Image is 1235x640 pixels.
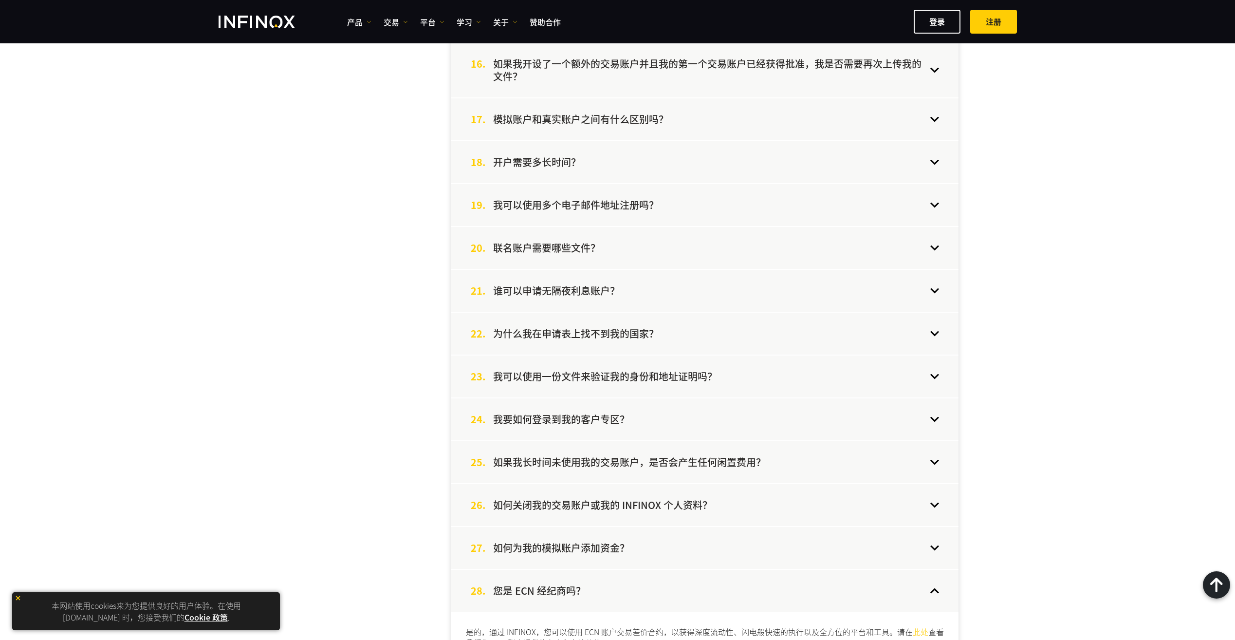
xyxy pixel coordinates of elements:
[914,10,960,34] a: 登录​​
[17,597,275,625] p: 本网站使用cookies来为您提供良好的用户体验。在使用 [DOMAIN_NAME] 时，您接受我们的 .
[493,156,581,169] h4: 开户需要多长时间？
[493,16,517,28] a: 关于
[471,199,493,211] span: 19.
[471,584,493,597] span: 28.
[493,57,927,83] h4: 如果我开设了一个额外的交易账户并且我的第一个交易账户已经获得批准，我是否需要再次上传我的文件？
[493,199,659,211] h4: 我可以使用多个电子邮件地址注册吗？
[913,626,928,638] a: 此处
[471,284,493,297] span: 21.
[493,284,620,297] h4: 谁可以申请无隔夜利息账户？
[493,499,712,511] h4: 如何关闭我的交易账户或我的 INFINOX 个人资料？
[15,595,21,602] img: yellow close icon
[493,113,668,126] h4: 模拟账户和真实账户之间有什么区别吗？
[219,16,318,28] a: INFINOX Logo
[471,542,493,554] span: 27.
[471,242,493,254] span: 20.
[471,156,493,169] span: 18.
[970,10,1017,34] a: ​​注册​
[493,370,717,383] h4: 我可以使用一份文件来验证我的身份和地址证明吗？
[471,499,493,511] span: 26.
[384,16,408,28] a: 交易
[471,113,493,126] span: 17.
[493,413,629,426] h4: 我要如何登录到我的客户专区？
[420,16,444,28] a: 平台
[347,16,371,28] a: 产品
[493,456,766,469] h4: 如果我长时间未使用我的交易账户，是否会产生任何闲置费用？
[471,327,493,340] span: 22.
[493,542,629,554] h4: 如何为我的模拟账户添加资金？
[493,242,600,254] h4: 联名账户需要哪些文件？
[471,57,493,83] span: 16.
[471,370,493,383] span: 23.
[493,584,586,597] h4: 您是 ECN 经纪商吗？
[493,327,659,340] h4: 为什么我在申请表上找不到我的国家？
[471,413,493,426] span: 24.
[457,16,481,28] a: 学习
[471,456,493,469] span: 25.
[184,611,228,623] a: Cookie 政策
[530,16,561,28] a: 赞助合作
